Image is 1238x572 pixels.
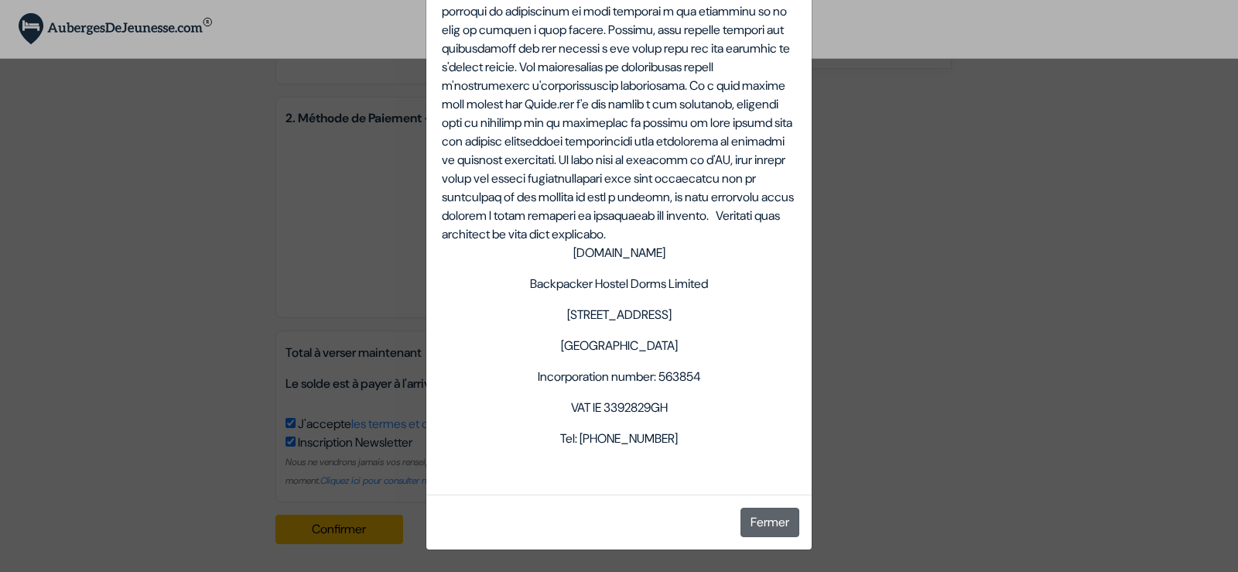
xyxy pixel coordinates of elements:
p: [DOMAIN_NAME] [442,244,796,262]
button: Fermer [740,508,799,537]
p: Tel: [PHONE_NUMBER] [442,430,796,448]
p: Incorporation number: 563854 [442,368,796,386]
p: [STREET_ADDRESS] [442,306,796,324]
p: Backpacker Hostel Dorms Limited [442,275,796,293]
p: [GEOGRAPHIC_DATA] [442,337,796,355]
p: VAT IE 3392829GH [442,399,796,417]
